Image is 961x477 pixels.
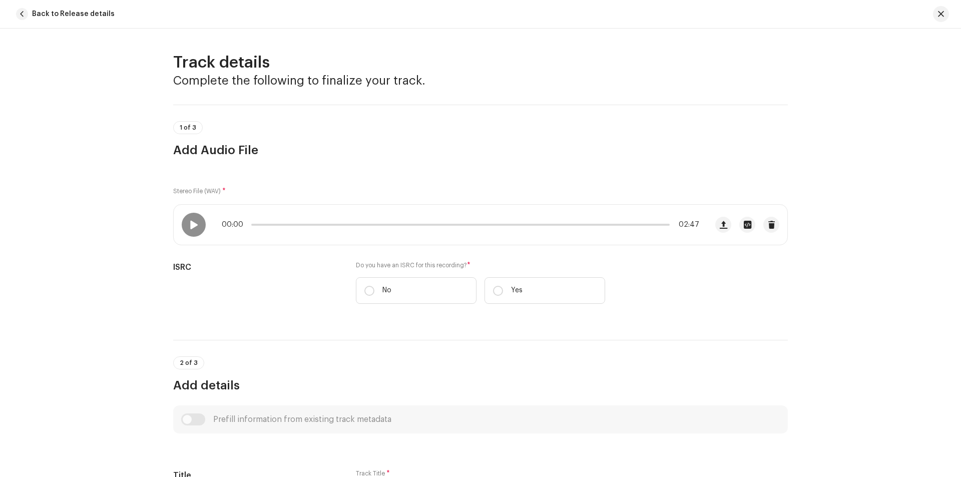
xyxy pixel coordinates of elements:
[222,221,247,229] span: 00:00
[674,221,699,229] span: 02:47
[382,285,391,296] p: No
[173,188,221,194] small: Stereo File (WAV)
[180,125,196,131] span: 1 of 3
[173,261,340,273] h5: ISRC
[173,73,788,89] h3: Complete the following to finalize your track.
[180,360,198,366] span: 2 of 3
[356,261,605,269] label: Do you have an ISRC for this recording?
[173,377,788,393] h3: Add details
[511,285,523,296] p: Yes
[173,53,788,73] h2: Track details
[173,142,788,158] h3: Add Audio File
